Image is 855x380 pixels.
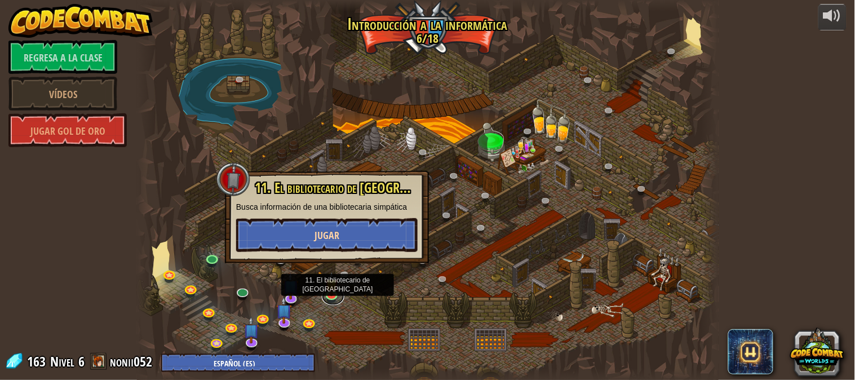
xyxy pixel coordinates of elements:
button: Ajustar volumen [818,4,847,30]
font: Busca información de una bibliotecaria simpática [236,202,407,211]
font: 6 [78,352,85,370]
font: Jugar Gol de Oro [30,124,105,138]
img: CodeCombat - Aprende a codificar jugando un juego [8,4,153,38]
font: 11. El bibliotecario de [GEOGRAPHIC_DATA] [255,178,468,197]
img: level-banner-unstarted-subscriber.png [277,297,293,325]
a: nonii052 [110,352,156,370]
font: Nivel [50,352,74,370]
img: level-banner-unstarted-subscriber.png [283,273,299,301]
font: Jugar [314,228,339,242]
a: Regresa a la clase [8,40,117,74]
font: nonii052 [110,352,152,370]
img: level-banner-started.png [325,272,339,297]
button: Jugar [236,218,418,252]
font: Vídeos [49,87,77,101]
font: Regresa a la clase [24,51,103,65]
font: 163 [27,352,46,370]
img: level-banner-unstarted-subscriber.png [244,316,260,344]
